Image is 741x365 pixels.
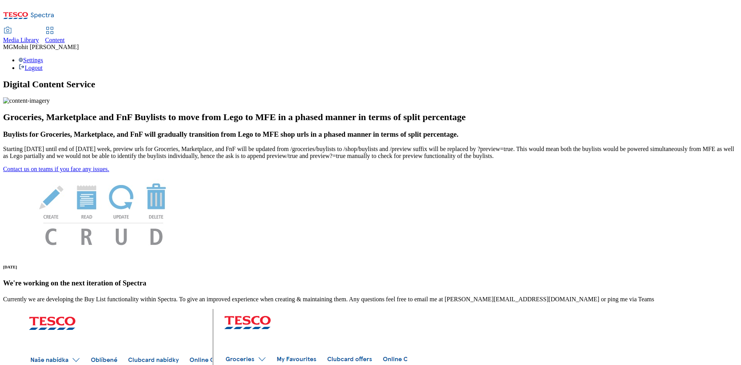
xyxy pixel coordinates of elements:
[13,44,79,50] span: Mohit [PERSON_NAME]
[3,79,738,90] h1: Digital Content Service
[45,37,65,43] span: Content
[3,146,738,160] p: Starting [DATE] until end of [DATE] week, preview urls for Groceries, Marketplace, and FnF will b...
[3,44,13,50] span: MG
[3,279,738,287] h3: We're working on the next iteration of Spectra
[3,166,109,172] a: Contact us on teams if you face any issues.
[45,27,65,44] a: Content
[3,112,738,122] h2: Groceries, Marketplace and FnF Buylists to move from Lego to MFE in a phased manner in terms of s...
[3,97,50,104] img: content-imagery
[3,265,738,269] h6: [DATE]
[3,37,39,43] span: Media Library
[3,130,738,139] h3: Buylists for Groceries, Marketplace, and FnF will gradually transition from Lego to MFE shop urls...
[19,57,43,63] a: Settings
[3,27,39,44] a: Media Library
[3,296,738,303] p: Currently we are developing the Buy List functionality within Spectra. To give an improved experi...
[3,173,204,253] img: News Image
[19,65,42,71] a: Logout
